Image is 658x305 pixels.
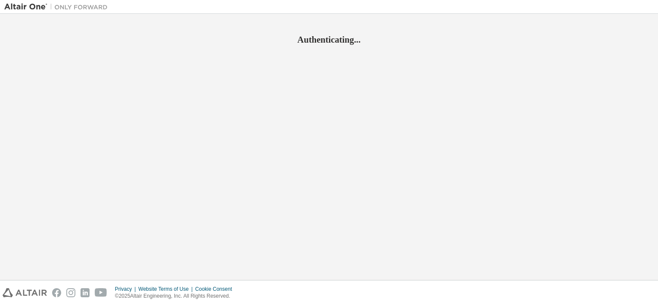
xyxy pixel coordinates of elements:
[115,286,138,293] div: Privacy
[115,293,237,300] p: © 2025 Altair Engineering, Inc. All Rights Reserved.
[138,286,195,293] div: Website Terms of Use
[66,288,75,297] img: instagram.svg
[195,286,237,293] div: Cookie Consent
[81,288,90,297] img: linkedin.svg
[95,288,107,297] img: youtube.svg
[4,34,654,45] h2: Authenticating...
[4,3,112,11] img: Altair One
[3,288,47,297] img: altair_logo.svg
[52,288,61,297] img: facebook.svg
